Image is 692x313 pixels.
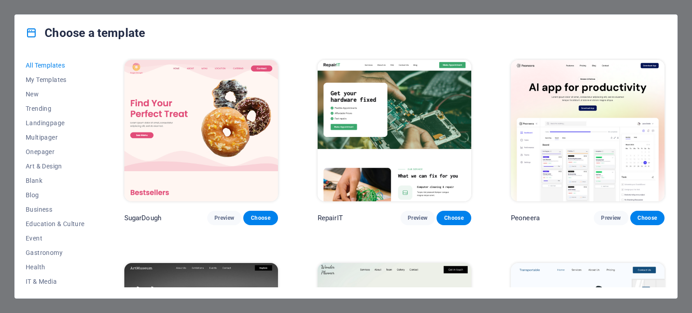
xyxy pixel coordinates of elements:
[26,260,85,274] button: Health
[26,148,85,155] span: Onepager
[250,214,270,222] span: Choose
[26,245,85,260] button: Gastronomy
[26,263,85,271] span: Health
[26,130,85,145] button: Multipager
[511,60,665,201] img: Peoneera
[26,188,85,202] button: Blog
[26,73,85,87] button: My Templates
[26,177,85,184] span: Blank
[26,105,85,112] span: Trending
[408,214,428,222] span: Preview
[26,163,85,170] span: Art & Design
[401,211,435,225] button: Preview
[207,211,241,225] button: Preview
[26,159,85,173] button: Art & Design
[26,91,85,98] span: New
[511,213,540,222] p: Peoneera
[26,206,85,213] span: Business
[444,214,464,222] span: Choose
[124,213,161,222] p: SugarDough
[26,231,85,245] button: Event
[26,235,85,242] span: Event
[124,60,278,201] img: SugarDough
[601,214,621,222] span: Preview
[637,214,657,222] span: Choose
[26,76,85,83] span: My Templates
[26,217,85,231] button: Education & Culture
[26,26,145,40] h4: Choose a template
[26,173,85,188] button: Blank
[26,119,85,127] span: Landingpage
[26,58,85,73] button: All Templates
[26,101,85,116] button: Trending
[594,211,628,225] button: Preview
[26,145,85,159] button: Onepager
[26,191,85,199] span: Blog
[243,211,278,225] button: Choose
[26,249,85,256] span: Gastronomy
[630,211,665,225] button: Choose
[26,116,85,130] button: Landingpage
[26,274,85,289] button: IT & Media
[26,220,85,227] span: Education & Culture
[214,214,234,222] span: Preview
[26,62,85,69] span: All Templates
[318,213,343,222] p: RepairIT
[437,211,471,225] button: Choose
[26,202,85,217] button: Business
[26,87,85,101] button: New
[318,60,471,201] img: RepairIT
[26,134,85,141] span: Multipager
[26,278,85,285] span: IT & Media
